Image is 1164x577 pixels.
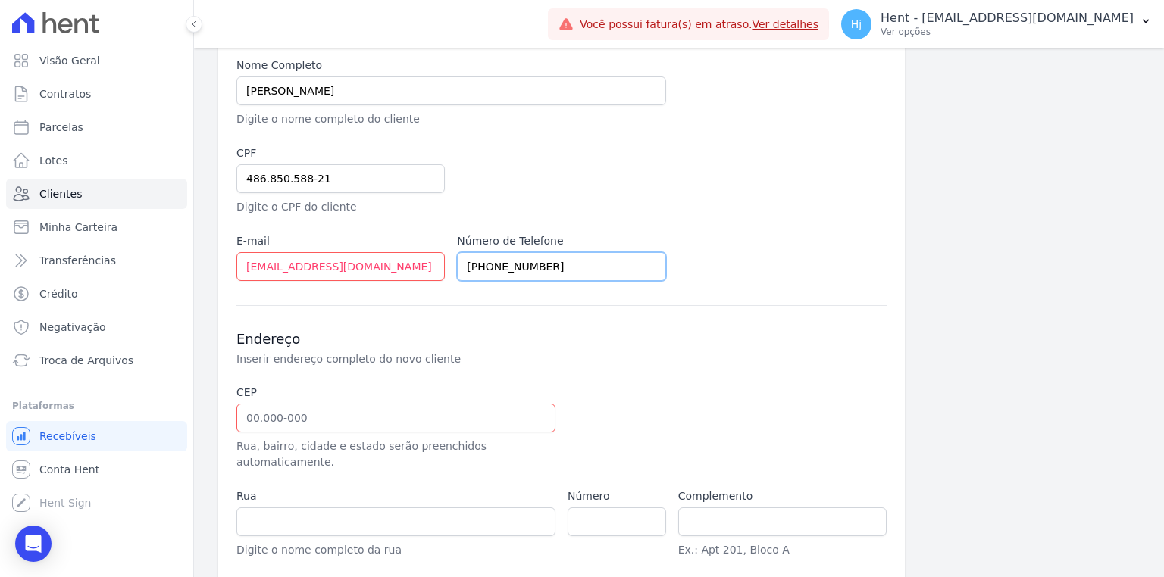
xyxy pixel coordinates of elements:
a: Visão Geral [6,45,187,76]
span: Troca de Arquivos [39,353,133,368]
span: Contratos [39,86,91,101]
span: Visão Geral [39,53,100,68]
p: Ex.: Apt 201, Bloco A [678,542,887,558]
p: Inserir endereço completo do novo cliente [236,351,746,366]
div: Plataformas [12,397,181,415]
p: Hent - [EMAIL_ADDRESS][DOMAIN_NAME] [881,11,1134,26]
a: Lotes [6,145,187,176]
a: Contratos [6,79,187,109]
a: Parcelas [6,112,187,142]
a: Clientes [6,179,187,209]
label: Rua [236,488,555,504]
span: Hj [851,19,862,30]
label: CEP [236,385,555,401]
p: Digite o CPF do cliente [236,199,445,215]
span: Crédito [39,286,78,301]
h3: Endereço [236,330,887,348]
span: Minha Carteira [39,220,117,235]
p: Digite o nome completo do cliente [236,111,666,127]
a: Conta Hent [6,454,187,485]
label: CPF [236,145,445,161]
span: Transferências [39,253,116,268]
p: Digite o nome completo da rua [236,542,555,558]
span: Negativação [39,320,106,335]
label: Complemento [678,488,887,504]
label: Número [568,488,666,504]
span: Recebíveis [39,429,96,444]
p: Rua, bairro, cidade e estado serão preenchidos automaticamente. [236,438,555,470]
span: Parcelas [39,120,83,135]
span: Você possui fatura(s) em atraso. [580,17,818,33]
button: Hj Hent - [EMAIL_ADDRESS][DOMAIN_NAME] Ver opções [829,3,1164,45]
div: Open Intercom Messenger [15,526,52,562]
input: 00.000-000 [236,404,555,432]
label: Número de Telefone [457,233,665,249]
a: Troca de Arquivos [6,345,187,376]
label: Nome Completo [236,58,666,73]
a: Transferências [6,245,187,276]
span: Lotes [39,153,68,168]
p: Ver opções [881,26,1134,38]
a: Ver detalhes [752,18,818,30]
a: Negativação [6,312,187,342]
label: E-mail [236,233,445,249]
a: Crédito [6,279,187,309]
span: Conta Hent [39,462,99,477]
a: Minha Carteira [6,212,187,242]
a: Recebíveis [6,421,187,451]
span: Clientes [39,186,82,201]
